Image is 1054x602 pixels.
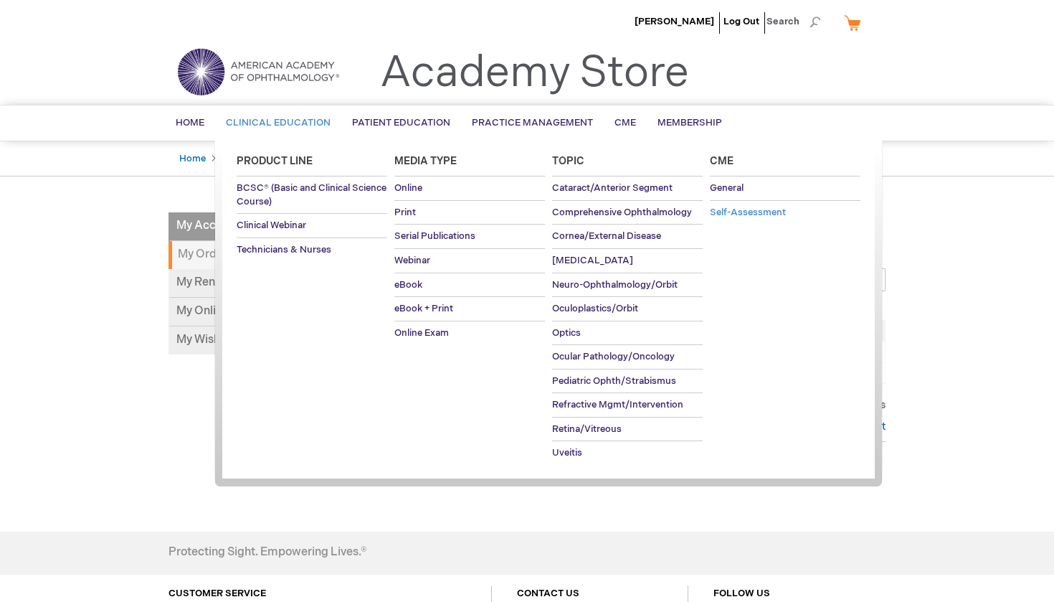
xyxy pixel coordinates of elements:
span: Clinical Education [226,117,331,128]
span: Home [176,117,204,128]
span: Refractive Mgmt/Intervention [552,399,683,410]
span: General [710,182,744,194]
span: Patient Education [352,117,450,128]
a: Academy Store [380,47,689,99]
span: BCSC® (Basic and Clinical Science Course) [237,182,386,207]
span: Practice Management [472,117,593,128]
span: Oculoplastics/Orbit [552,303,638,314]
span: Membership [657,117,722,128]
span: Online Exam [394,327,449,339]
a: CUSTOMER SERVICE [168,588,266,599]
a: CONTACT US [517,588,579,599]
a: My Wish List [168,326,328,354]
span: Serial Publications [394,230,475,242]
span: Online [394,182,422,194]
span: [MEDICAL_DATA] [552,255,633,266]
span: Self-Assessment [710,207,786,218]
span: eBook + Print [394,303,453,314]
a: Home [179,153,206,164]
h4: Protecting Sight. Empowering Lives.® [168,546,366,559]
span: Comprehensive Ophthalmology [552,207,692,218]
a: My Renewals [168,269,328,298]
a: [PERSON_NAME] [635,16,714,27]
a: Log Out [723,16,759,27]
span: Clinical Webinar [237,220,306,231]
span: Cme [710,155,733,167]
span: Pediatric Ophth/Strabismus [552,375,676,387]
a: My Online Products [168,298,328,326]
span: Media Type [394,155,457,167]
span: Optics [552,327,581,339]
strong: My Orders [168,241,328,269]
span: CME [614,117,636,128]
span: Uveitis [552,447,582,458]
span: Ocular Pathology/Oncology [552,351,675,362]
a: FOLLOW US [713,588,770,599]
span: Product Line [237,155,313,167]
span: Print [394,207,416,218]
span: eBook [394,279,422,291]
span: Webinar [394,255,430,266]
span: Technicians & Nurses [237,244,331,255]
span: Neuro-Ophthalmology/Orbit [552,279,678,291]
span: Search [766,7,821,36]
span: Topic [552,155,584,167]
span: Cornea/External Disease [552,230,661,242]
span: Retina/Vitreous [552,423,622,435]
span: Cataract/Anterior Segment [552,182,673,194]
